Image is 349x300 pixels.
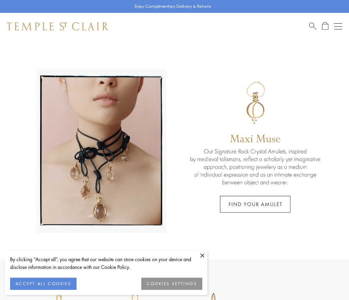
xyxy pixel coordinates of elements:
a: Search [309,22,316,30]
button: COOKIES SETTINGS [141,278,202,290]
p: Enjoy Complimentary Delivery & Returns [135,3,211,10]
a: Open Shopping Bag [322,22,328,30]
img: Temple St. Clair [7,22,109,30]
div: By clicking “Accept all”, you agree that our website can store cookies on your device and disclos... [10,255,202,271]
button: ACCEPT ALL COOKIES [10,278,77,290]
button: Open navigation [334,22,342,30]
